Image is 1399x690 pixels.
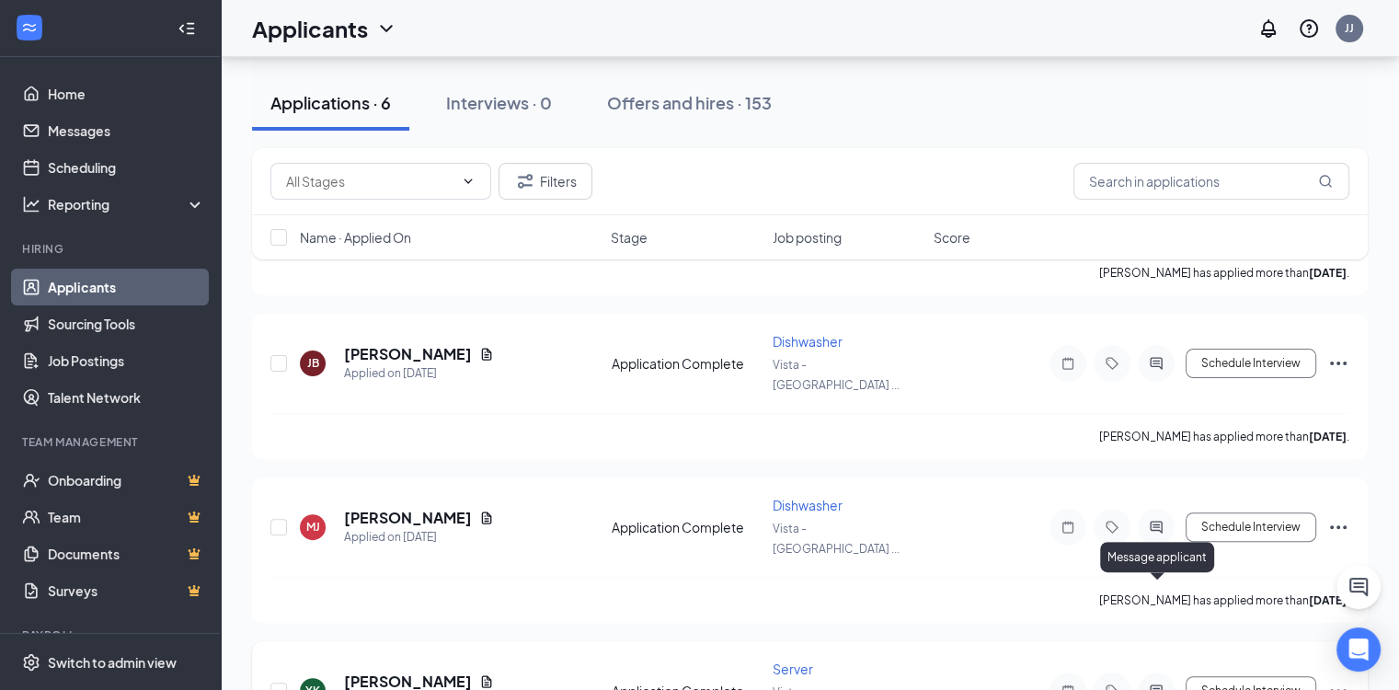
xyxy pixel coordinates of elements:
span: Server [773,661,813,677]
svg: ChatActive [1347,576,1370,598]
svg: Ellipses [1327,352,1349,374]
span: Vista - [GEOGRAPHIC_DATA] ... [773,358,900,392]
button: ChatActive [1336,565,1381,609]
svg: WorkstreamLogo [20,18,39,37]
b: [DATE] [1309,430,1347,443]
span: Dishwasher [773,497,843,513]
input: All Stages [286,171,453,191]
div: Switch to admin view [48,653,177,672]
div: Applied on [DATE] [344,528,494,546]
a: DocumentsCrown [48,535,205,572]
div: Application Complete [612,518,762,536]
a: Scheduling [48,149,205,186]
p: [PERSON_NAME] has applied more than . [1099,429,1349,444]
span: Vista - [GEOGRAPHIC_DATA] ... [773,522,900,556]
svg: ChevronDown [461,174,476,189]
div: Open Intercom Messenger [1336,627,1381,672]
div: Message applicant [1100,542,1214,572]
svg: Document [479,347,494,362]
svg: Tag [1101,356,1123,371]
b: [DATE] [1309,593,1347,607]
svg: Ellipses [1327,516,1349,538]
div: JB [307,355,319,371]
svg: QuestionInfo [1298,17,1320,40]
a: TeamCrown [48,499,205,535]
svg: ChevronDown [375,17,397,40]
div: Team Management [22,434,201,450]
svg: Document [479,674,494,689]
div: Application Complete [612,354,762,373]
svg: ActiveChat [1145,520,1167,535]
div: Interviews · 0 [446,91,552,114]
button: Filter Filters [499,163,592,200]
span: Score [934,228,970,247]
input: Search in applications [1073,163,1349,200]
span: Stage [611,228,648,247]
div: Applications · 6 [270,91,391,114]
a: OnboardingCrown [48,462,205,499]
svg: Analysis [22,195,40,213]
span: Dishwasher [773,333,843,350]
svg: Document [479,511,494,525]
div: Offers and hires · 153 [607,91,772,114]
div: Reporting [48,195,206,213]
svg: Tag [1101,520,1123,535]
div: Payroll [22,627,201,643]
h5: [PERSON_NAME] [344,508,472,528]
svg: Settings [22,653,40,672]
svg: ActiveChat [1145,356,1167,371]
svg: Note [1057,356,1079,371]
b: [DATE] [1309,266,1347,280]
svg: Filter [514,170,536,192]
span: Job posting [773,228,842,247]
a: Home [48,75,205,112]
button: Schedule Interview [1186,512,1316,542]
a: Sourcing Tools [48,305,205,342]
p: [PERSON_NAME] has applied more than . [1099,592,1349,608]
h1: Applicants [252,13,368,44]
button: Schedule Interview [1186,349,1316,378]
div: MJ [306,519,320,535]
div: Applied on [DATE] [344,364,494,383]
a: SurveysCrown [48,572,205,609]
svg: Collapse [178,19,196,38]
a: Job Postings [48,342,205,379]
h5: [PERSON_NAME] [344,344,472,364]
svg: Note [1057,520,1079,535]
div: JJ [1345,20,1354,36]
a: Applicants [48,269,205,305]
svg: Notifications [1257,17,1279,40]
a: Talent Network [48,379,205,416]
a: Messages [48,112,205,149]
svg: MagnifyingGlass [1318,174,1333,189]
span: Name · Applied On [300,228,411,247]
div: Hiring [22,241,201,257]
